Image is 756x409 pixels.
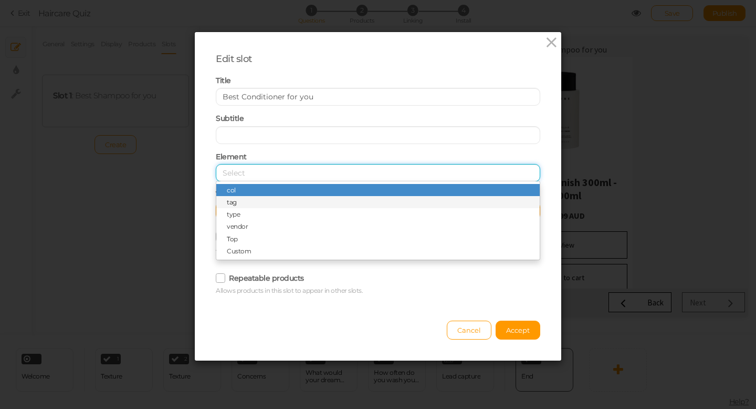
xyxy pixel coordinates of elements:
[293,5,424,20] div: Best Shampoo for you
[17,128,161,168] div: Based on your selections, we recommend the following products for you:
[227,222,248,230] span: vendor
[216,287,363,294] span: Allows products in this slot to appear in other slots.
[229,273,304,283] label: Repeatable products
[298,130,419,173] div: Clean + Finish 300ml - 300ml
[216,114,244,123] span: Subtitle
[216,53,252,65] span: Edit slot
[506,326,530,334] span: Accept
[227,235,238,243] span: Top
[227,210,240,218] span: type
[216,164,540,182] input: Select box
[307,236,410,246] div: Add to cart
[457,326,481,334] span: Cancel
[496,321,540,340] button: Accept
[216,152,247,161] span: Element
[439,261,455,271] div: Back
[17,55,146,118] strong: YOUR ROBE ROUTINE:
[307,203,410,213] div: View
[216,76,231,85] span: Title
[183,261,208,271] span: Restart
[298,173,419,184] div: 59.99 AUD
[447,321,491,340] button: Cancel
[227,198,237,206] span: tag
[227,186,236,194] span: col
[227,247,251,255] span: Custom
